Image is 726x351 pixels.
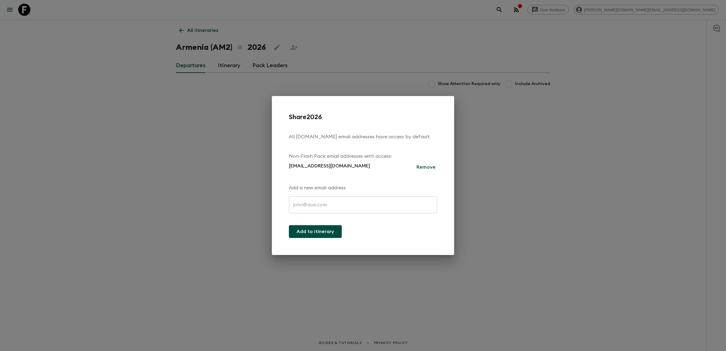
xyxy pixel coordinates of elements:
[415,162,437,172] button: Remove
[289,133,437,140] p: All [DOMAIN_NAME] email addresses have access by default.
[289,162,370,172] p: [EMAIL_ADDRESS][DOMAIN_NAME]
[416,163,436,171] p: Remove
[289,113,437,121] h2: Share 2026
[289,153,437,160] p: Non-Flash Pack email addresses with access:
[289,184,346,191] p: Add a new email address
[289,225,342,238] button: Add to itinerary
[289,196,437,213] input: john@doe.com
